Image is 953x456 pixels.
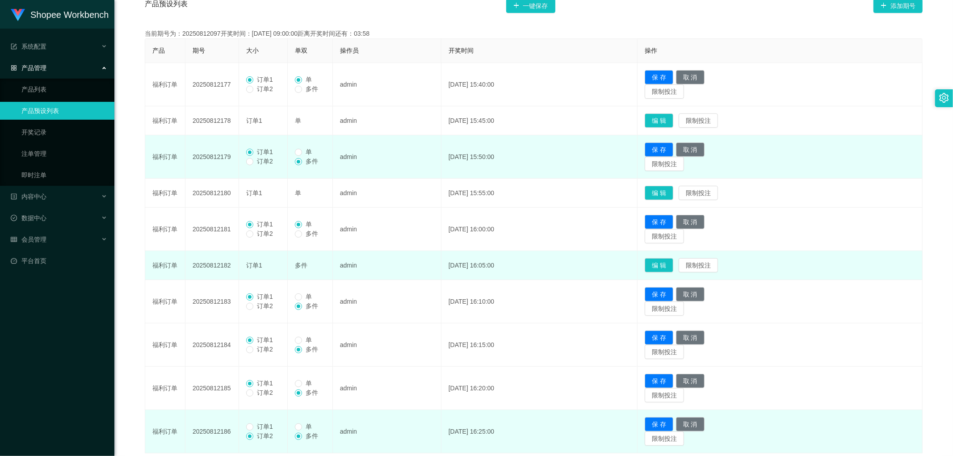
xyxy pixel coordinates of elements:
[253,346,277,353] span: 订单2
[645,258,673,272] button: 编 辑
[302,221,315,228] span: 单
[333,280,441,323] td: admin
[185,106,239,135] td: 20250812178
[645,229,684,243] button: 限制投注
[295,117,301,124] span: 单
[645,330,673,345] button: 保 存
[253,302,277,310] span: 订单2
[253,221,277,228] span: 订单1
[11,11,109,18] a: Shopee Workbench
[30,0,109,29] h1: Shopee Workbench
[333,179,441,208] td: admin
[11,43,46,50] span: 系统配置
[145,251,185,280] td: 福利订单
[185,179,239,208] td: 20250812180
[253,336,277,343] span: 订单1
[253,76,277,83] span: 订单1
[21,80,107,98] a: 产品列表
[295,262,307,269] span: 多件
[676,215,705,229] button: 取 消
[302,423,315,430] span: 单
[185,63,239,106] td: 20250812177
[185,323,239,367] td: 20250812184
[645,345,684,359] button: 限制投注
[11,64,46,71] span: 产品管理
[246,47,259,54] span: 大小
[145,280,185,323] td: 福利订单
[939,93,949,103] i: 图标: setting
[145,29,923,38] div: 当前期号为：20250812097开奖时间：[DATE] 09:00:00距离开奖时间还有：03:58
[679,186,718,200] button: 限制投注
[185,208,239,251] td: 20250812181
[145,135,185,179] td: 福利订单
[253,423,277,430] span: 订单1
[645,287,673,301] button: 保 存
[145,106,185,135] td: 福利订单
[333,63,441,106] td: admin
[11,214,46,222] span: 数据中心
[193,47,205,54] span: 期号
[253,148,277,155] span: 订单1
[441,280,638,323] td: [DATE] 16:10:00
[21,102,107,120] a: 产品预设列表
[676,287,705,301] button: 取 消
[302,293,315,300] span: 单
[145,323,185,367] td: 福利订单
[145,410,185,453] td: 福利订单
[145,63,185,106] td: 福利订单
[302,76,315,83] span: 单
[645,417,673,431] button: 保 存
[21,123,107,141] a: 开奖记录
[246,189,262,197] span: 订单1
[645,113,673,128] button: 编 辑
[253,85,277,92] span: 订单2
[441,179,638,208] td: [DATE] 15:55:00
[645,388,684,402] button: 限制投注
[185,251,239,280] td: 20250812182
[302,148,315,155] span: 单
[302,432,322,439] span: 多件
[253,389,277,396] span: 订单2
[185,410,239,453] td: 20250812186
[145,208,185,251] td: 福利订单
[185,135,239,179] td: 20250812179
[253,158,277,165] span: 订单2
[676,330,705,345] button: 取 消
[11,65,17,71] i: 图标: appstore-o
[253,380,277,387] span: 订单1
[645,215,673,229] button: 保 存
[302,158,322,165] span: 多件
[11,193,17,200] i: 图标: profile
[302,230,322,237] span: 多件
[441,135,638,179] td: [DATE] 15:50:00
[21,145,107,163] a: 注单管理
[246,117,262,124] span: 订单1
[645,431,684,446] button: 限制投注
[145,179,185,208] td: 福利订单
[676,374,705,388] button: 取 消
[302,85,322,92] span: 多件
[302,336,315,343] span: 单
[645,301,684,316] button: 限制投注
[441,63,638,106] td: [DATE] 15:40:00
[441,106,638,135] td: [DATE] 15:45:00
[11,9,25,21] img: logo.9652507e.png
[441,208,638,251] td: [DATE] 16:00:00
[340,47,359,54] span: 操作员
[11,215,17,221] i: 图标: check-circle-o
[441,367,638,410] td: [DATE] 16:20:00
[441,323,638,367] td: [DATE] 16:15:00
[185,280,239,323] td: 20250812183
[21,166,107,184] a: 即时注单
[295,47,307,54] span: 单双
[11,236,17,243] i: 图标: table
[11,252,107,270] a: 图标: dashboard平台首页
[11,236,46,243] span: 会员管理
[645,70,673,84] button: 保 存
[679,113,718,128] button: 限制投注
[11,43,17,50] i: 图标: form
[679,258,718,272] button: 限制投注
[302,380,315,387] span: 单
[441,251,638,280] td: [DATE] 16:05:00
[333,323,441,367] td: admin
